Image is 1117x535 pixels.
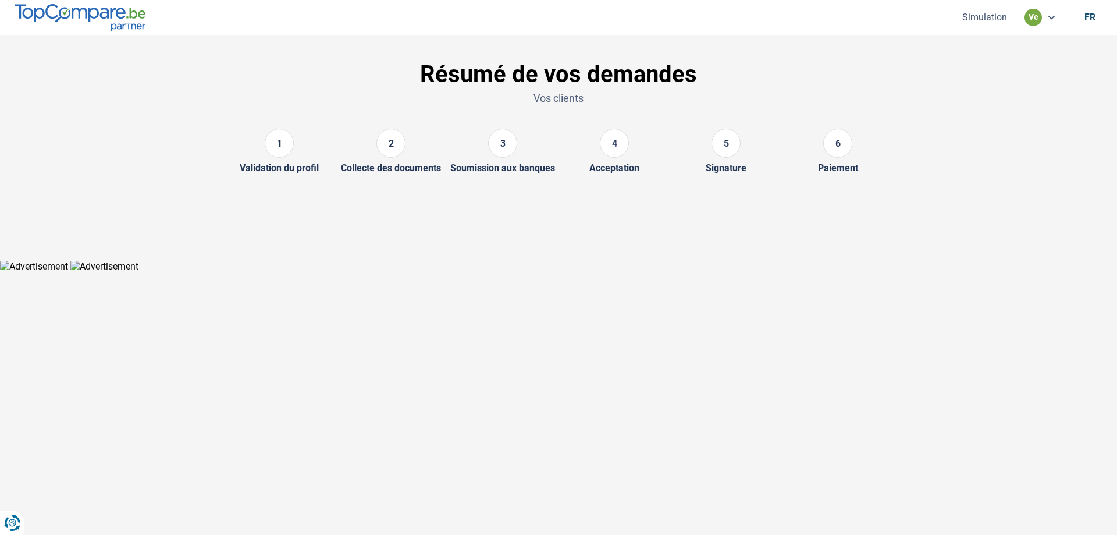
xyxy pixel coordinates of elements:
div: 5 [712,129,741,158]
div: 1 [265,129,294,158]
img: TopCompare.be [15,4,145,30]
div: Paiement [818,162,858,173]
div: Acceptation [589,162,639,173]
p: Vos clients [182,91,935,105]
div: 3 [488,129,517,158]
div: Collecte des documents [341,162,441,173]
div: Soumission aux banques [450,162,555,173]
div: Validation du profil [240,162,319,173]
div: fr [1084,12,1095,23]
h1: Résumé de vos demandes [182,61,935,88]
button: Simulation [959,11,1011,23]
div: ve [1024,9,1042,26]
div: 4 [600,129,629,158]
div: 2 [376,129,405,158]
div: Signature [706,162,746,173]
img: Advertisement [70,261,138,272]
div: 6 [823,129,852,158]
